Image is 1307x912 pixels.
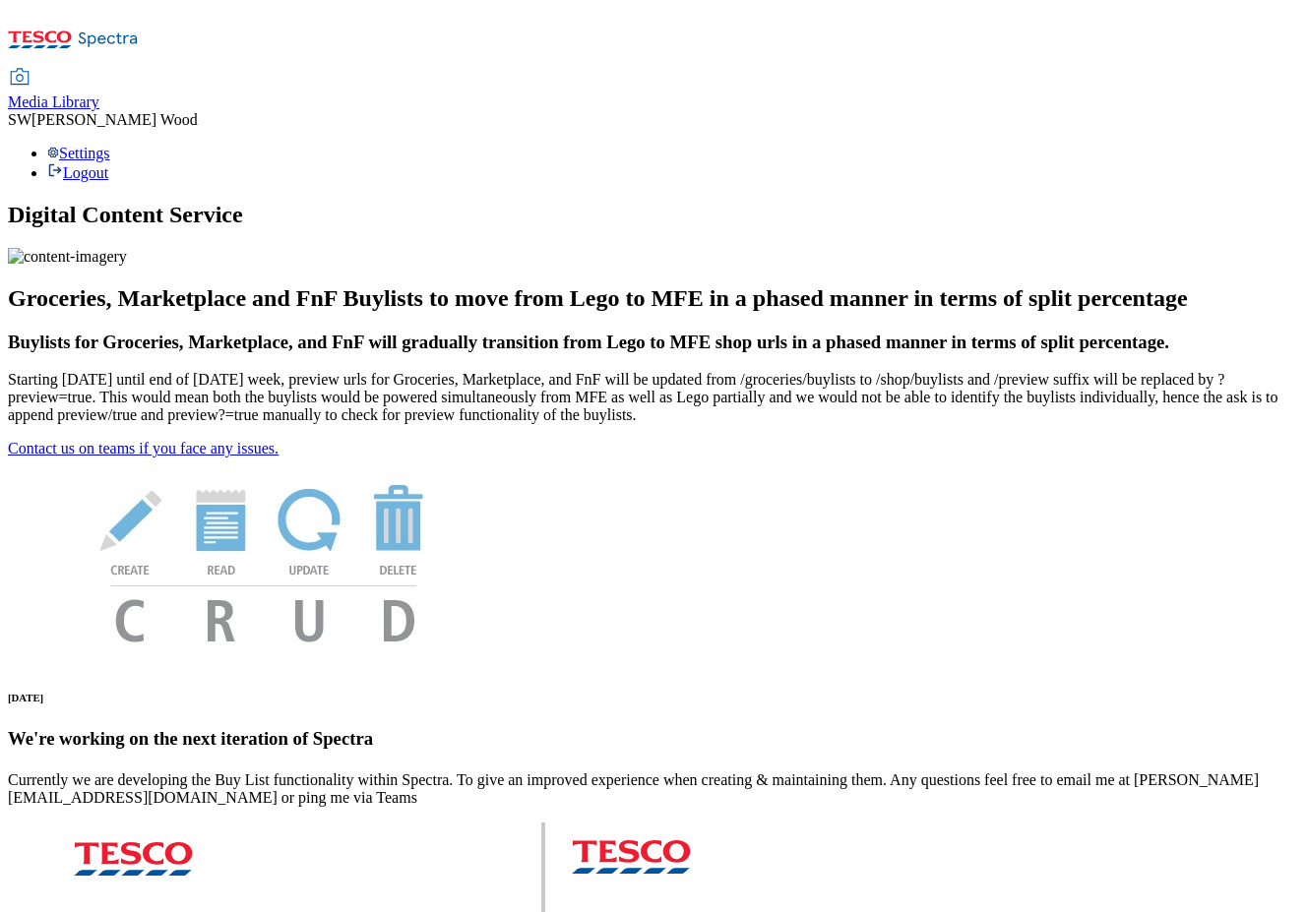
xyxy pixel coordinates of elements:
[8,771,1299,807] p: Currently we are developing the Buy List functionality within Spectra. To give an improved experi...
[47,145,110,161] a: Settings
[8,371,1299,424] p: Starting [DATE] until end of [DATE] week, preview urls for Groceries, Marketplace, and FnF will b...
[31,111,198,128] span: [PERSON_NAME] Wood
[8,285,1299,312] h2: Groceries, Marketplace and FnF Buylists to move from Lego to MFE in a phased manner in terms of s...
[8,202,1299,228] h1: Digital Content Service
[8,692,1299,703] h6: [DATE]
[8,248,127,266] img: content-imagery
[8,93,99,110] span: Media Library
[8,111,31,128] span: SW
[8,440,279,456] a: Contact us on teams if you face any issues.
[8,70,99,111] a: Media Library
[8,332,1299,353] h3: Buylists for Groceries, Marketplace, and FnF will gradually transition from Lego to MFE shop urls...
[47,164,108,181] a: Logout
[8,728,1299,750] h3: We're working on the next iteration of Spectra
[8,457,520,663] img: News Image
